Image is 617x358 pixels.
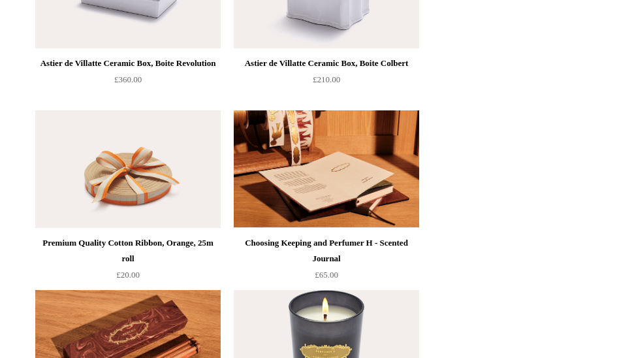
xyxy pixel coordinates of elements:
[237,56,416,71] div: Astier de Villatte Ceramic Box, Boite Colbert
[234,110,419,228] a: Choosing Keeping and Perfumer H - Scented Journal Choosing Keeping and Perfumer H - Scented Journal
[39,235,217,267] div: Premium Quality Cotton Ribbon, Orange, 25m roll
[234,56,419,109] a: Astier de Villatte Ceramic Box, Boite Colbert £210.00
[35,235,221,289] a: Premium Quality Cotton Ribbon, Orange, 25m roll £20.00
[237,235,416,267] div: Choosing Keeping and Perfumer H - Scented Journal
[35,56,221,109] a: Astier de Villatte Ceramic Box, Boite Revolution £360.00
[234,110,419,228] img: Choosing Keeping and Perfumer H - Scented Journal
[114,74,142,84] span: £360.00
[35,110,221,228] img: Premium Quality Cotton Ribbon, Orange, 25m roll
[313,74,340,84] span: £210.00
[116,270,140,280] span: £20.00
[234,235,419,289] a: Choosing Keeping and Perfumer H - Scented Journal £65.00
[39,56,217,71] div: Astier de Villatte Ceramic Box, Boite Revolution
[315,270,338,280] span: £65.00
[35,110,221,228] a: Premium Quality Cotton Ribbon, Orange, 25m roll Premium Quality Cotton Ribbon, Orange, 25m roll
